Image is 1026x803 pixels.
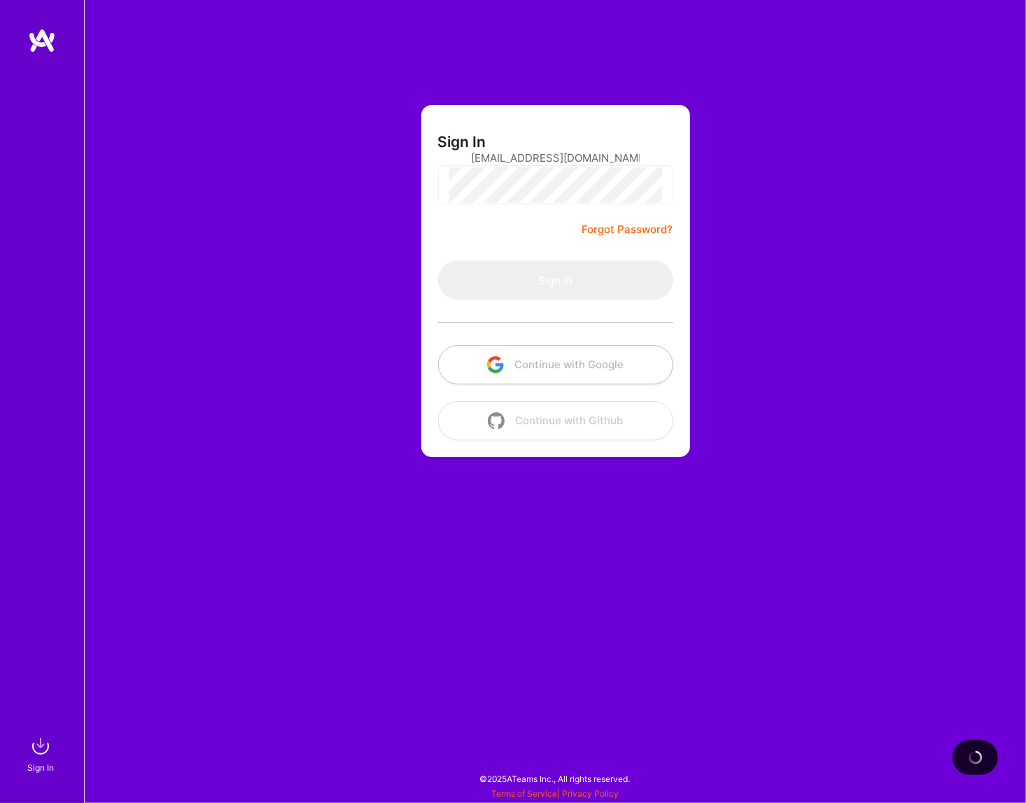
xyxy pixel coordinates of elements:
[562,788,619,799] a: Privacy Policy
[488,412,505,429] img: icon
[487,356,504,373] img: icon
[472,140,640,176] input: Email...
[27,732,55,760] img: sign in
[438,133,486,151] h3: Sign In
[491,788,557,799] a: Terms of Service
[84,761,1026,796] div: © 2025 ATeams Inc., All rights reserved.
[28,28,56,53] img: logo
[438,401,673,440] button: Continue with Github
[27,760,54,775] div: Sign In
[438,345,673,384] button: Continue with Google
[438,260,673,300] button: Sign In
[29,732,55,775] a: sign inSign In
[491,788,619,799] span: |
[582,221,673,238] a: Forgot Password?
[966,748,985,767] img: loading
